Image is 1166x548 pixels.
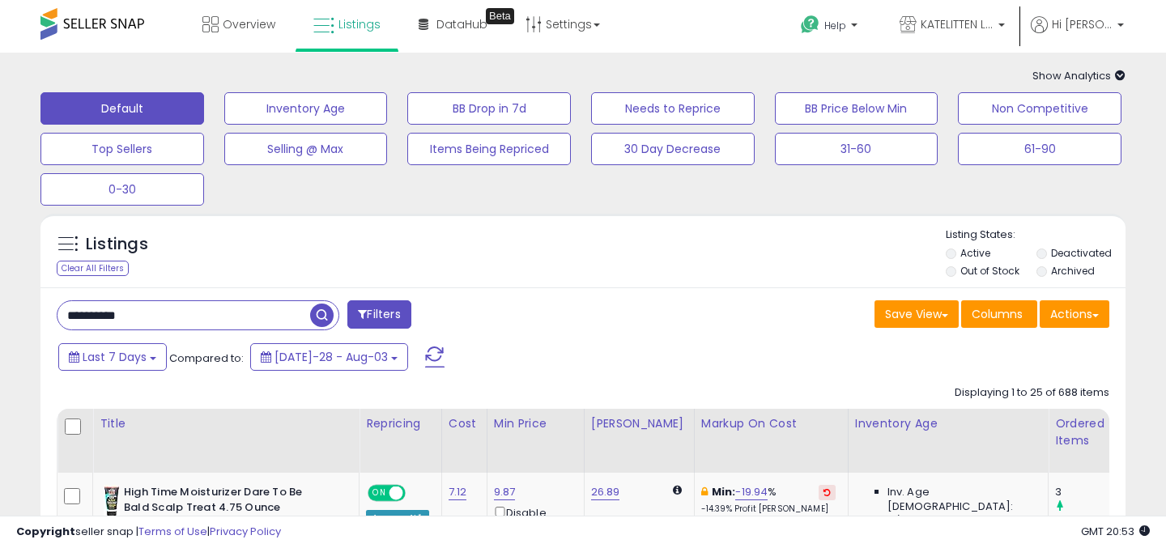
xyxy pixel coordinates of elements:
[887,485,1036,514] span: Inv. Age [DEMOGRAPHIC_DATA]:
[961,300,1037,328] button: Columns
[591,484,620,500] a: 26.89
[972,306,1023,322] span: Columns
[955,385,1109,401] div: Displaying 1 to 25 of 688 items
[16,525,281,540] div: seller snap | |
[449,484,467,500] a: 7.12
[775,133,938,165] button: 31-60
[407,133,571,165] button: Items Being Repriced
[124,485,321,534] b: High Time Moisturizer Dare To Be Bald Scalp Treat 4.75 Ounce (140ml) (2 Pack)
[449,415,480,432] div: Cost
[1055,415,1114,449] div: Ordered Items
[57,261,129,276] div: Clear All Filters
[1052,16,1113,32] span: Hi [PERSON_NAME]
[366,415,435,432] div: Repricing
[775,92,938,125] button: BB Price Below Min
[169,350,244,366] span: Compared to:
[1055,485,1121,499] div: 3
[1081,524,1150,539] span: 2025-08-11 20:53 GMT
[800,15,820,35] i: Get Help
[701,503,836,515] p: -14.39% Profit [PERSON_NAME]
[1055,514,1121,529] div: 0
[701,415,841,432] div: Markup on Cost
[921,16,994,32] span: KATELITTEN LLC
[83,349,147,365] span: Last 7 Days
[694,409,848,473] th: The percentage added to the cost of goods (COGS) that forms the calculator for Min & Max prices.
[1032,68,1126,83] span: Show Analytics
[138,524,207,539] a: Terms of Use
[40,133,204,165] button: Top Sellers
[274,349,388,365] span: [DATE]-28 - Aug-03
[1031,16,1124,53] a: Hi [PERSON_NAME]
[407,92,571,125] button: BB Drop in 7d
[494,484,516,500] a: 9.87
[960,246,990,260] label: Active
[735,484,768,500] a: -19.94
[58,343,167,371] button: Last 7 Days
[436,16,487,32] span: DataHub
[874,300,959,328] button: Save View
[788,2,874,53] a: Help
[591,92,755,125] button: Needs to Reprice
[104,485,120,517] img: 415brw4QsYL._SL40_.jpg
[1040,300,1109,328] button: Actions
[86,233,148,256] h5: Listings
[960,264,1019,278] label: Out of Stock
[16,524,75,539] strong: Copyright
[40,173,204,206] button: 0-30
[712,484,736,499] b: Min:
[347,300,411,329] button: Filters
[224,92,388,125] button: Inventory Age
[494,415,577,432] div: Min Price
[403,486,429,500] span: OFF
[224,133,388,165] button: Selling @ Max
[824,19,846,32] span: Help
[100,415,352,432] div: Title
[223,16,275,32] span: Overview
[946,227,1126,243] p: Listing States:
[958,92,1121,125] button: Non Competitive
[855,415,1041,432] div: Inventory Age
[1051,246,1112,260] label: Deactivated
[486,8,514,24] div: Tooltip anchor
[338,16,381,32] span: Listings
[591,133,755,165] button: 30 Day Decrease
[210,524,281,539] a: Privacy Policy
[887,514,907,529] span: N/A
[366,510,429,525] div: Amazon AI *
[701,485,836,515] div: %
[40,92,204,125] button: Default
[250,343,408,371] button: [DATE]-28 - Aug-03
[958,133,1121,165] button: 61-90
[591,415,687,432] div: [PERSON_NAME]
[1051,264,1095,278] label: Archived
[369,486,389,500] span: ON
